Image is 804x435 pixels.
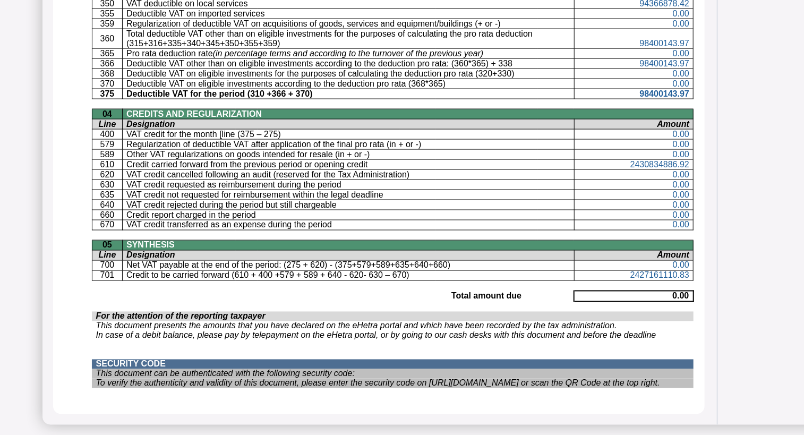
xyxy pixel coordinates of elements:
span: SYNTHESIS [126,241,175,250]
i: This document presents the amounts that you have declared on the eHetra portal and which have bee... [96,321,617,330]
span: To verify the authenticity and validity of this document, please enter the security code on [URL]... [96,379,660,388]
p: Deductible VAT on eligible investments according to the deduction pro rata (368*365) [126,79,570,89]
span: Designation [126,120,175,129]
span: Line [98,120,116,129]
b: Deductible VAT for the period (310 +366 + 370) [126,89,313,98]
span: 05 [102,241,112,250]
span: 0.00 [673,140,689,149]
p: Deductible VAT other than on eligible investments according to the deduction pro rata: (360*365) ... [126,59,570,69]
p: 400 [96,130,118,139]
span: 0.00 [673,49,689,58]
p: 630 [96,180,118,190]
p: Deductible VAT on imported services [126,9,570,19]
span: This document can be authenticated with the following security code: [96,369,355,378]
p: 640 [96,200,118,210]
b: Total amount due [451,292,521,301]
b: 375 [100,89,115,98]
p: Pro rata deduction rate [126,49,570,58]
p: Regularization of deductible VAT on acquisitions of goods, services and equipment/buildings (+ or -) [126,19,570,29]
p: Deductible VAT on eligible investments for the purposes of calculating the deduction pro rata (32... [126,69,570,79]
span: 0.00 [673,69,689,78]
p: 366 [96,59,118,69]
span: 04 [102,109,112,118]
span: CREDITS AND REGULARIZATION [126,109,262,118]
span: 98400143.97 [640,59,689,68]
p: VAT credit rejected during the period but still chargeable [126,200,570,210]
span: 0.00 [673,19,689,28]
i: In case of a debit balance, please pay by telepayment on the eHetra portal, or by going to our ca... [96,331,656,340]
p: VAT credit requested as reimbursement during the period [126,180,570,190]
span: 0.00 [673,130,689,139]
p: 368 [96,69,118,79]
p: VAT credit not requested for reimbursement within the legal deadline [126,190,570,200]
p: 370 [96,79,118,89]
span: 0.00 [673,170,689,179]
span: 0.00 [673,190,689,199]
p: 610 [96,160,118,169]
span: SECURITY CODE [96,360,166,369]
p: 360 [96,34,118,44]
span: For the attention of the reporting taxpayer [96,312,266,321]
p: Regularization of deductible VAT after application of the final pro rata (in + or -) [126,140,570,149]
p: 355 [96,9,118,19]
p: Net VAT payable at the end of the period: (275 + 620) - (375+579+589+635+640+660) [126,261,570,270]
p: VAT credit for the month [line (375 – 275) [126,130,570,139]
span: 0.00 [673,9,689,18]
span: Designation [126,251,175,260]
p: 579 [96,140,118,149]
span: 0.00 [673,210,689,219]
p: Credit carried forward from the previous period or opening credit [126,160,570,169]
span: 0.00 [673,200,689,209]
p: 359 [96,19,118,29]
span: 2427161110.83 [630,271,689,280]
span: Line [98,251,116,260]
span: 0.00 [673,220,689,229]
p: 700 [96,261,118,270]
p: 701 [96,271,118,280]
p: Credit report charged in the period [126,210,570,220]
p: 620 [96,170,118,180]
span: 0.00 [673,150,689,159]
p: 365 [96,49,118,58]
p: 670 [96,220,118,230]
span: 0.00 [673,180,689,189]
p: VAT credit transferred as an expense during the period [126,220,570,230]
p: Total deductible VAT other than on eligible investments for the purposes of calculating the pro r... [126,29,570,48]
p: 589 [96,150,118,159]
p: Credit to be carried forward (610 + 400 +579 + 589 + 640 - 620- 630 – 670) [126,271,570,280]
p: 635 [96,190,118,200]
i: (in percentage terms and according to the turnover of the previous year) [213,49,484,58]
: 0.00 [672,292,689,301]
span: 2430834886.92 [630,160,689,169]
span: Amount [657,251,689,260]
span: 0.00 [673,261,689,270]
span: 98400143.97 [640,89,689,98]
span: 98400143.97 [640,39,689,48]
p: VAT credit cancelled following an audit (reserved for the Tax Administration) [126,170,570,180]
p: Other VAT regularizations on goods intended for resale (in + or -) [126,150,570,159]
span: 0.00 [673,79,689,88]
span: Amount [657,120,689,129]
p: 660 [96,210,118,220]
